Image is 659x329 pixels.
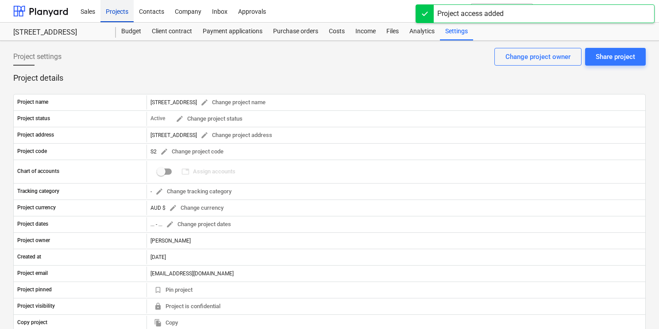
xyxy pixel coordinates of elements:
span: edit [200,98,208,106]
p: Project status [17,115,50,122]
div: [STREET_ADDRESS] [13,28,105,37]
span: file_copy [154,319,162,327]
span: edit [155,188,163,196]
span: edit [200,131,208,139]
p: Chart of accounts [17,168,59,175]
a: Analytics [404,23,440,40]
p: Created at [17,253,41,261]
span: Change project dates [166,219,231,230]
a: Files [381,23,404,40]
span: Pin project [154,285,193,295]
div: S2 [150,145,227,159]
span: edit [176,115,184,123]
button: Pin project [150,283,196,297]
button: Change currency [166,201,227,215]
span: Project settings [13,51,62,62]
span: Change project status [176,114,243,124]
span: bookmark_border [154,286,162,294]
div: [STREET_ADDRESS] [150,129,276,142]
button: Share project [585,48,646,66]
span: edit [166,220,174,228]
p: Project address [17,131,54,139]
span: Project is confidential [154,302,220,312]
a: Client contract [146,23,197,40]
a: Purchase orders [268,23,324,40]
div: - [150,185,235,199]
p: Project pinned [17,286,52,294]
span: Change currency [169,203,224,213]
a: Income [350,23,381,40]
p: Project code [17,148,47,155]
span: edit [160,148,168,156]
div: Project access added [437,8,504,19]
span: Change project name [200,98,266,108]
button: Project is confidential [150,300,224,313]
a: Costs [324,23,350,40]
div: Share project [596,51,635,63]
span: edit [169,204,177,212]
iframe: Chat Widget [615,286,659,329]
div: Change project owner [505,51,570,63]
div: [EMAIL_ADDRESS][DOMAIN_NAME] [146,266,645,281]
span: Copy [154,318,178,328]
p: Project owner [17,237,50,244]
p: Tracking category [17,188,59,195]
a: Payment applications [197,23,268,40]
p: Project currency [17,204,56,211]
p: Project details [13,73,646,83]
p: Project dates [17,220,48,228]
span: Change project code [160,147,224,157]
button: Change project owner [494,48,582,66]
button: Change project status [172,112,246,126]
p: Active [150,115,165,122]
span: Change project address [200,130,272,141]
button: Change project dates [162,218,235,231]
div: [PERSON_NAME] [146,234,645,248]
button: Change project name [197,96,269,110]
button: Change tracking category [152,185,235,199]
div: [STREET_ADDRESS] [150,96,269,110]
p: Project email [17,270,48,277]
div: [DATE] [146,250,645,264]
span: locked [154,302,162,310]
button: Change project address [197,129,276,142]
span: AUD $ [150,204,166,211]
p: Project name [17,98,48,106]
a: Settings [440,23,473,40]
p: Project visibility [17,302,55,310]
span: Change tracking category [155,187,231,197]
div: ... - ... [150,221,162,227]
a: Budget [116,23,146,40]
button: Change project code [157,145,227,159]
p: Copy project [17,319,47,326]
